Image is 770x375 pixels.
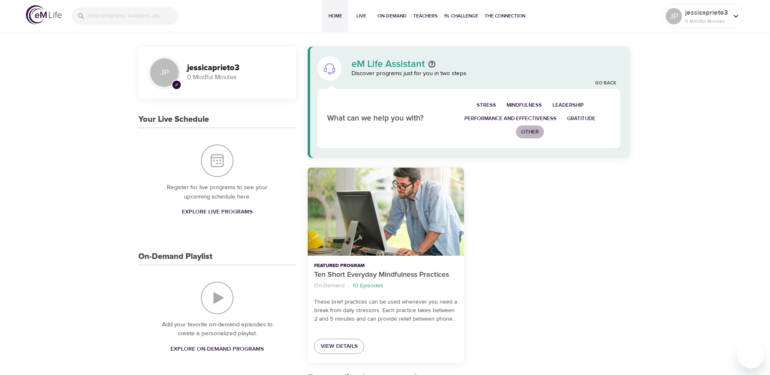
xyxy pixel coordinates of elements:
[323,62,336,75] img: eM Life Assistant
[155,320,280,338] p: Add your favorite on-demand episodes to create a personalized playlist.
[155,183,280,201] p: Register for live programs to see your upcoming schedule here.
[352,69,621,78] p: Discover programs just for you in two steps
[547,99,589,112] button: Leadership
[179,205,256,220] a: Explore Live Programs
[138,115,209,124] h3: Your Live Schedule
[444,12,478,20] span: 1% Challenge
[314,280,457,291] nav: breadcrumb
[485,12,525,20] span: The Connection
[501,99,547,112] button: Mindfulness
[170,344,264,354] span: Explore On-Demand Programs
[88,7,179,25] input: Find programs, teachers, etc...
[314,282,345,290] p: On-Demand
[471,99,501,112] button: Stress
[201,282,233,314] img: On-Demand Playlist
[685,8,728,17] p: jessicaprieto3
[26,5,62,24] img: logo
[314,269,457,280] p: Ten Short Everyday Mindfulness Practices
[187,73,287,82] p: 0 Mindful Minutes
[521,127,539,137] span: Other
[201,144,233,177] img: Your Live Schedule
[516,125,544,139] button: Other
[182,207,252,217] span: Explore Live Programs
[353,282,383,290] p: 10 Episodes
[377,12,407,20] span: On-Demand
[321,341,358,351] span: View Details
[477,101,496,110] span: Stress
[138,252,212,261] h3: On-Demand Playlist
[326,12,345,20] span: Home
[738,343,764,369] iframe: Button to launch messaging window
[314,298,457,323] p: These brief practices can be used whenever you need a break from daily stressors. Each practice t...
[327,113,440,125] p: What can we help you with?
[666,8,682,24] div: JP
[459,112,562,125] button: Performance and Effectiveness
[464,114,556,123] span: Performance and Effectiveness
[352,12,371,20] span: Live
[552,101,584,110] span: Leadership
[562,112,601,125] button: Gratitude
[352,59,425,69] p: eM Life Assistant
[507,101,542,110] span: Mindfulness
[348,280,349,291] li: ·
[167,342,267,357] a: Explore On-Demand Programs
[413,12,438,20] span: Teachers
[685,17,728,25] p: 0 Mindful Minutes
[314,262,457,269] p: Featured Program
[314,339,364,354] a: View Details
[187,63,287,73] h3: jessicaprieto3
[567,114,595,123] span: Gratitude
[308,168,464,256] button: Ten Short Everyday Mindfulness Practices
[148,56,181,89] div: JP
[595,80,616,87] a: Go Back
